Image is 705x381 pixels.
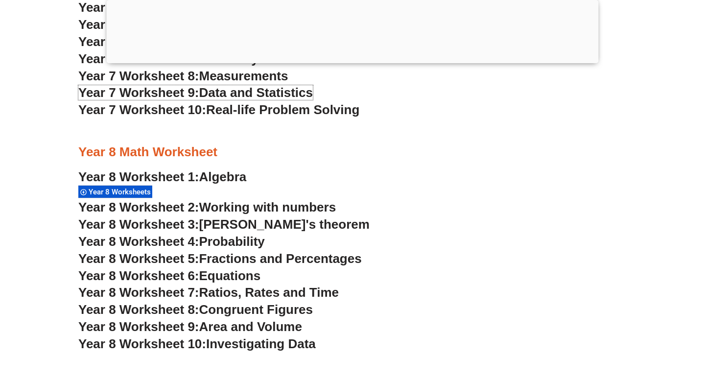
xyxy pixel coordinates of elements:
[78,17,340,32] a: Year 7 Worksheet 5:Ratios and Proportions
[199,251,362,266] span: Fractions and Percentages
[78,302,199,317] span: Year 8 Worksheet 8:
[78,268,260,283] a: Year 8 Worksheet 6:Equations
[78,85,313,100] a: Year 7 Worksheet 9:Data and Statistics
[78,336,316,351] a: Year 8 Worksheet 10:Investigating Data
[78,302,313,317] a: Year 8 Worksheet 8:Congruent Figures
[78,102,359,117] a: Year 7 Worksheet 10:Real-life Problem Solving
[78,69,288,83] a: Year 7 Worksheet 8:Measurements
[78,268,199,283] span: Year 8 Worksheet 6:
[199,268,261,283] span: Equations
[206,102,359,117] span: Real-life Problem Solving
[199,51,258,66] span: Geometry
[78,285,199,300] span: Year 8 Worksheet 7:
[78,217,199,232] span: Year 8 Worksheet 3:
[199,285,339,300] span: Ratios, Rates and Time
[199,200,336,214] span: Working with numbers
[199,85,313,100] span: Data and Statistics
[78,51,258,66] a: Year 7 Worksheet 7:Geometry
[78,69,199,83] span: Year 7 Worksheet 8:
[199,169,247,184] span: Algebra
[78,319,199,334] span: Year 8 Worksheet 9:
[78,251,362,266] a: Year 8 Worksheet 5:Fractions and Percentages
[78,319,302,334] a: Year 8 Worksheet 9:Area and Volume
[78,144,627,161] h3: Year 8 Math Worksheet
[78,285,339,300] a: Year 8 Worksheet 7:Ratios, Rates and Time
[78,17,199,32] span: Year 7 Worksheet 5:
[78,34,265,49] a: Year 7 Worksheet 6:Probability
[78,217,370,232] a: Year 8 Worksheet 3:[PERSON_NAME]'s theorem
[206,336,316,351] span: Investigating Data
[537,270,705,381] iframe: Chat Widget
[78,34,199,49] span: Year 7 Worksheet 6:
[78,251,199,266] span: Year 8 Worksheet 5:
[78,234,199,249] span: Year 8 Worksheet 4:
[78,169,246,184] a: Year 8 Worksheet 1:Algebra
[199,234,265,249] span: Probability
[78,234,265,249] a: Year 8 Worksheet 4:Probability
[89,188,154,196] span: Year 8 Worksheets
[78,185,152,198] div: Year 8 Worksheets
[78,51,199,66] span: Year 7 Worksheet 7:
[78,200,199,214] span: Year 8 Worksheet 2:
[78,169,199,184] span: Year 8 Worksheet 1:
[78,336,206,351] span: Year 8 Worksheet 10:
[78,200,336,214] a: Year 8 Worksheet 2:Working with numbers
[78,85,199,100] span: Year 7 Worksheet 9:
[199,69,288,83] span: Measurements
[199,302,313,317] span: Congruent Figures
[199,319,302,334] span: Area and Volume
[199,217,370,232] span: [PERSON_NAME]'s theorem
[78,102,206,117] span: Year 7 Worksheet 10:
